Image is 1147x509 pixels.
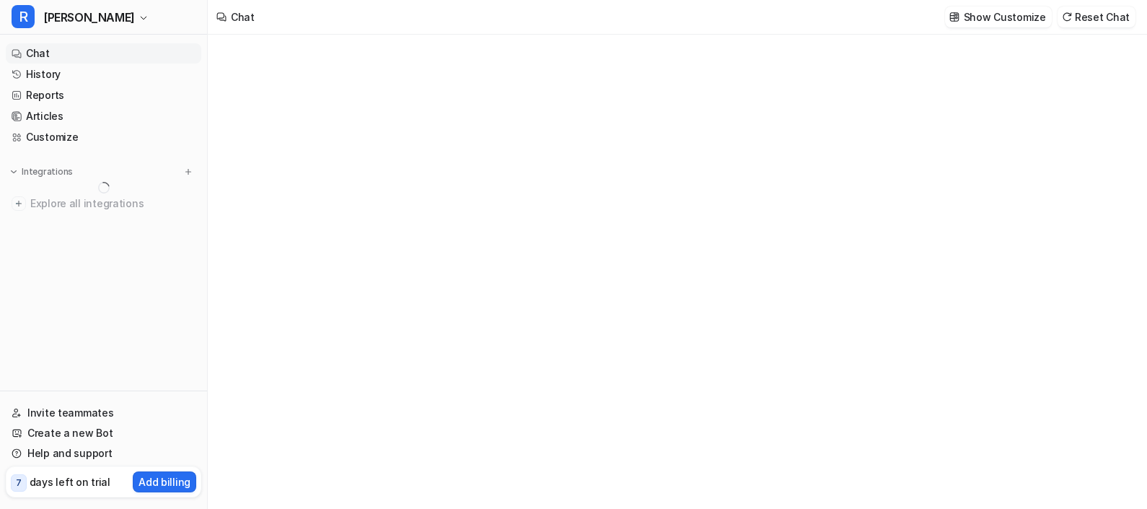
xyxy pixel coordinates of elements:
a: Explore all integrations [6,193,201,214]
button: Show Customize [945,6,1052,27]
span: R [12,5,35,28]
p: 7 [16,477,22,490]
div: Chat [231,9,255,25]
a: Chat [6,43,201,64]
button: Add billing [133,471,196,492]
span: [PERSON_NAME] [43,7,135,27]
span: Explore all integrations [30,192,195,215]
button: Reset Chat [1058,6,1135,27]
p: days left on trial [30,474,110,490]
a: History [6,64,201,84]
p: Integrations [22,166,73,178]
img: explore all integrations [12,196,26,211]
a: Articles [6,106,201,126]
p: Show Customize [964,9,1046,25]
a: Reports [6,85,201,105]
a: Help and support [6,443,201,464]
p: Add billing [139,474,190,490]
img: customize [949,12,959,22]
a: Customize [6,127,201,147]
a: Create a new Bot [6,423,201,443]
img: expand menu [9,167,19,177]
a: Invite teammates [6,403,201,423]
img: reset [1062,12,1072,22]
img: menu_add.svg [183,167,193,177]
button: Integrations [6,165,77,179]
